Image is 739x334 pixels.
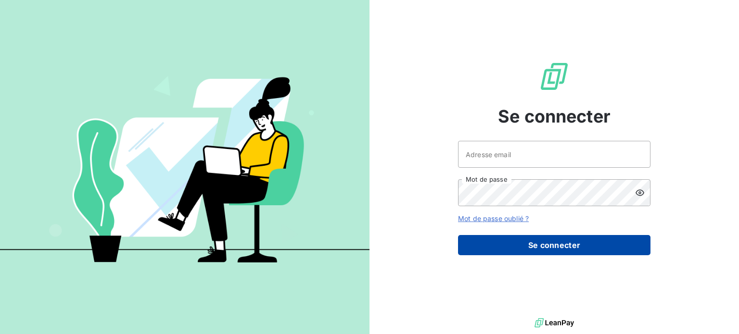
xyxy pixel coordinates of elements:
img: Logo LeanPay [539,61,570,92]
a: Mot de passe oublié ? [458,214,529,223]
span: Se connecter [498,103,611,129]
input: placeholder [458,141,650,168]
img: logo [535,316,574,330]
button: Se connecter [458,235,650,255]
